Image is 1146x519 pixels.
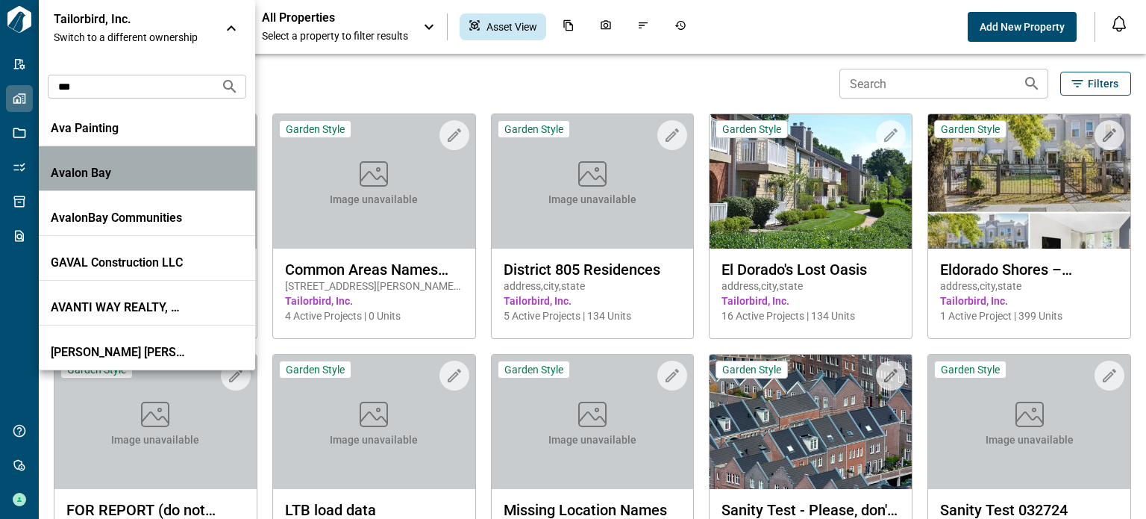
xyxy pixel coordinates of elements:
p: AvalonBay Communities [51,211,185,226]
span: Switch to a different ownership [54,30,210,45]
p: AVANTI WAY REALTY, LLC [51,300,185,315]
p: GAVAL Construction LLC [51,255,185,270]
p: Avalon Bay [51,166,185,181]
p: Ava Painting [51,121,185,136]
button: Search organizations [215,72,245,102]
p: Tailorbird, Inc. [54,12,188,27]
p: [PERSON_NAME] [PERSON_NAME] [51,345,185,360]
